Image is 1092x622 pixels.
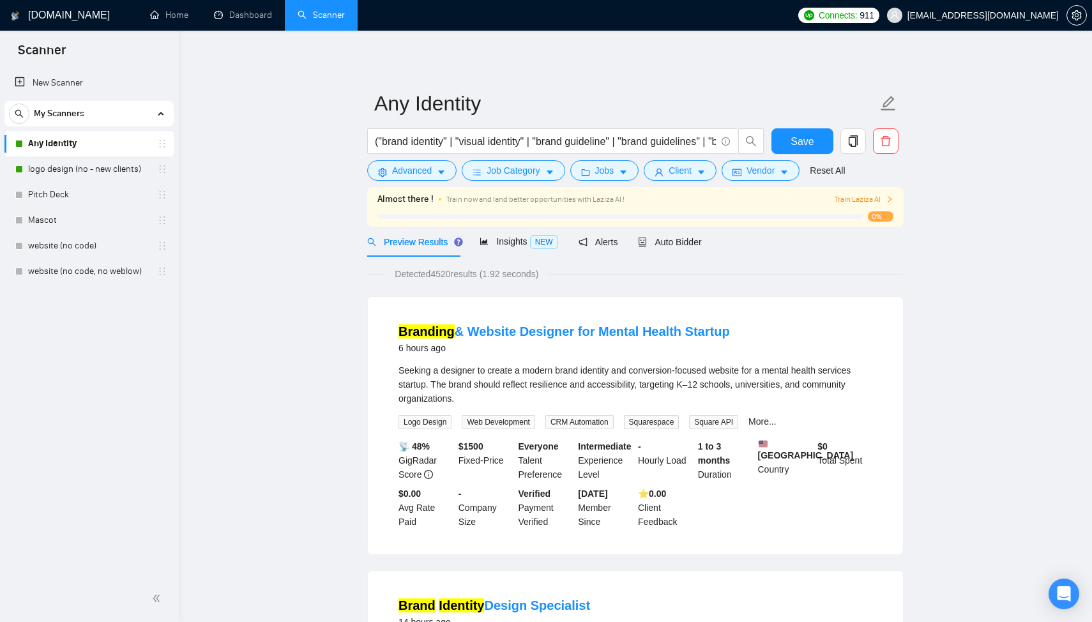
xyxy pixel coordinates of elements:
[516,439,576,482] div: Talent Preference
[157,215,167,225] span: holder
[1066,10,1087,20] a: setting
[819,8,857,22] span: Connects:
[462,160,565,181] button: barsJob Categorycaret-down
[398,324,730,338] a: Branding& Website Designer for Mental Health Startup
[817,441,828,451] b: $ 0
[456,439,516,482] div: Fixed-Price
[398,340,730,356] div: 6 hours ago
[459,489,462,499] b: -
[9,103,29,124] button: search
[570,160,639,181] button: folderJobscaret-down
[398,415,451,429] span: Logo Design
[575,487,635,529] div: Member Since
[378,167,387,177] span: setting
[755,439,815,482] div: Country
[732,167,741,177] span: idcard
[437,167,446,177] span: caret-down
[780,167,789,177] span: caret-down
[462,415,535,429] span: Web Development
[886,195,893,203] span: right
[638,237,701,247] span: Auto Bidder
[439,598,484,612] mark: Identity
[579,237,618,247] span: Alerts
[519,489,551,499] b: Verified
[635,439,695,482] div: Hourly Load
[214,10,272,20] a: dashboardDashboard
[840,128,866,154] button: copy
[516,487,576,529] div: Payment Verified
[4,101,174,284] li: My Scanners
[519,441,559,451] b: Everyone
[578,441,631,451] b: Intermediate
[157,241,167,251] span: holder
[638,489,666,499] b: ⭐️ 0.00
[748,416,777,427] a: More...
[8,41,76,68] span: Scanner
[453,236,464,248] div: Tooltip anchor
[377,192,434,206] span: Almost there !
[298,10,345,20] a: searchScanner
[367,238,376,247] span: search
[456,487,516,529] div: Company Size
[398,363,872,406] div: Seeking a designer to create a modern brand identity and conversion-focused website for a mental ...
[150,10,188,20] a: homeHome
[398,598,436,612] mark: Brand
[375,133,716,149] input: Search Freelance Jobs...
[157,266,167,277] span: holder
[157,164,167,174] span: holder
[624,415,679,429] span: Squarespace
[157,190,167,200] span: holder
[374,87,877,119] input: Scanner name...
[841,135,865,147] span: copy
[28,233,149,259] a: website (no code)
[738,128,764,154] button: search
[398,441,430,451] b: 📡 48%
[28,156,149,182] a: logo design (no - new clients)
[4,70,174,96] li: New Scanner
[619,167,628,177] span: caret-down
[581,167,590,177] span: folder
[487,163,540,178] span: Job Category
[758,439,854,460] b: [GEOGRAPHIC_DATA]
[28,131,149,156] a: Any Identity
[367,237,459,247] span: Preview Results
[396,487,456,529] div: Avg Rate Paid
[644,160,717,181] button: userClientcaret-down
[638,238,647,247] span: robot
[28,208,149,233] a: Mascot
[398,324,455,338] mark: Branding
[545,167,554,177] span: caret-down
[873,128,899,154] button: delete
[1049,579,1079,609] div: Open Intercom Messenger
[157,139,167,149] span: holder
[480,237,489,246] span: area-chart
[386,267,547,281] span: Detected 4520 results (1.92 seconds)
[759,439,768,448] img: 🇺🇸
[835,193,893,206] button: Train Laziza AI
[791,133,814,149] span: Save
[396,439,456,482] div: GigRadar Score
[739,135,763,147] span: search
[747,163,775,178] span: Vendor
[152,592,165,605] span: double-left
[689,415,738,429] span: Square API
[446,195,625,204] span: Train now and land better opportunities with Laziza AI !
[579,238,588,247] span: notification
[34,101,84,126] span: My Scanners
[722,137,730,146] span: info-circle
[15,70,163,96] a: New Scanner
[28,259,149,284] a: website (no code, no weblow)
[480,236,557,247] span: Insights
[874,135,898,147] span: delete
[638,441,641,451] b: -
[459,441,483,451] b: $ 1500
[635,487,695,529] div: Client Feedback
[11,6,20,26] img: logo
[10,109,29,118] span: search
[669,163,692,178] span: Client
[398,598,590,612] a: Brand IdentityDesign Specialist
[695,439,755,482] div: Duration
[473,167,482,177] span: bars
